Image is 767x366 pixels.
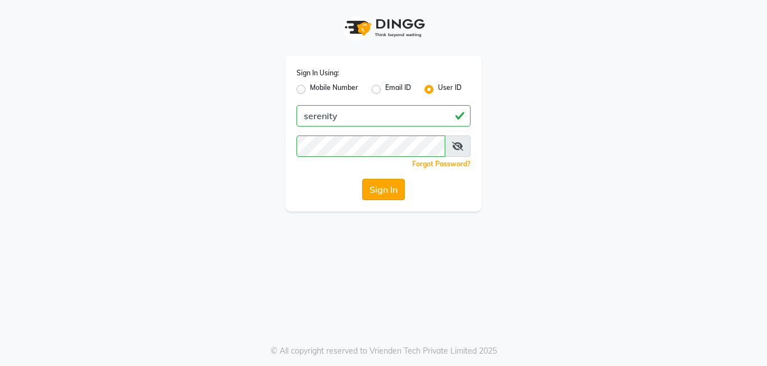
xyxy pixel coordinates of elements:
[412,160,471,168] a: Forgot Password?
[438,83,462,96] label: User ID
[296,105,471,126] input: Username
[310,83,358,96] label: Mobile Number
[339,11,428,44] img: logo1.svg
[296,68,339,78] label: Sign In Using:
[362,179,405,200] button: Sign In
[296,135,445,157] input: Username
[385,83,411,96] label: Email ID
